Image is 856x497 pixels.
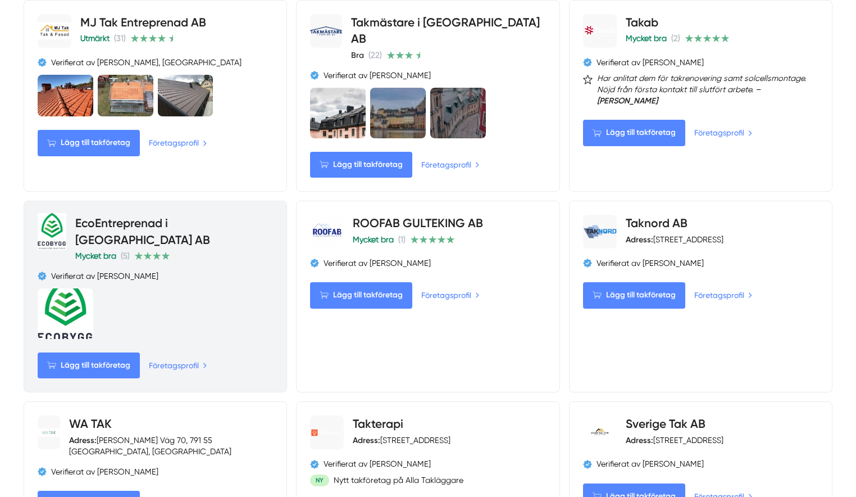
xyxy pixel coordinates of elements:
: Lägg till takföretag [583,282,685,308]
strong: Adress: [626,234,653,245]
a: EcoEntreprenad i [GEOGRAPHIC_DATA] AB [75,216,210,246]
span: Verifierat av [PERSON_NAME] [51,466,158,477]
a: Takmästare i [GEOGRAPHIC_DATA] AB [351,15,540,46]
span: Bra [351,50,364,60]
img: Takab logotyp [583,24,617,38]
span: Verifierat av [PERSON_NAME] [597,257,704,269]
a: Företagsprofil [149,137,207,149]
strong: [PERSON_NAME] [597,96,658,106]
span: (2) [671,34,680,43]
span: (5) [121,251,130,260]
strong: Adress: [626,435,653,445]
a: Takab [626,15,658,29]
span: Mycket bra [75,251,116,260]
strong: Adress: [69,435,97,445]
img: Sverige Tak AB logotyp [583,415,617,449]
: Lägg till takföretag [38,130,140,156]
a: Företagsprofil [694,289,753,301]
span: Verifierat av [PERSON_NAME] [597,57,704,68]
img: Takterapi logotyp [310,428,344,437]
img: Företagsbild från EcoEntreprenad i Stockholm AB [38,288,93,339]
span: (22) [368,51,382,60]
span: Utmärkt [80,34,110,43]
div: [STREET_ADDRESS] [353,435,450,446]
img: ROOFAB GULTEKING AB logotyp [310,215,344,248]
a: WA TAK [69,417,112,431]
img: MJ Tak Entreprenad AB logotyp [38,22,71,39]
img: EcoEntreprenad i Stockholm AB logotyp [38,213,66,250]
span: Verifierat av [PERSON_NAME] [324,70,431,81]
a: Takterapi [353,417,403,431]
img: MJ Tak Entreprenad AB bild [38,75,93,116]
a: Företagsprofil [421,159,480,171]
span: NY [310,475,329,486]
img: Företagsbild från Takmästare i Stockholm AB [430,88,486,138]
a: MJ Tak Entreprenad AB [80,15,206,29]
span: Mycket bra [626,34,667,43]
strong: Adress: [353,435,380,445]
span: Verifierat av [PERSON_NAME] [324,257,431,269]
div: [STREET_ADDRESS] [626,234,723,245]
a: ROOFAB GULTEKING AB [353,216,483,230]
span: Har anlitat dem för takrenovering samt solcellsmontage. Nöjd från första kontakt till slutfört ar... [597,73,818,106]
img: Takmästare i Stockholm AB bild [370,88,426,138]
img: Taknord AB logotyp [583,225,617,238]
span: Verifierat av [PERSON_NAME] [324,458,431,469]
span: (31) [114,34,126,43]
span: Verifierat av [PERSON_NAME], [GEOGRAPHIC_DATA] [51,57,242,68]
img: Företagsbild från MJ Tak Entreprenad AB [158,75,213,116]
: Lägg till takföretag [310,152,412,178]
: Lägg till takföretag [583,120,685,146]
span: (1) [398,235,406,244]
img: Takmästare i Sverige AB logotyp [310,26,342,35]
a: Företagsprofil [421,289,480,301]
a: Sverige Tak AB [626,417,705,431]
img: WA TAK logotyp [38,428,60,437]
span: Nytt takföretag på Alla Takläggare [334,475,463,486]
a: Företagsprofil [149,359,207,372]
a: Företagsprofil [694,126,753,139]
img: takläggning i Täby [310,88,366,138]
a: Taknord AB [626,216,687,230]
: Lägg till takföretag [310,282,412,308]
div: [STREET_ADDRESS] [626,435,723,446]
div: [PERSON_NAME] Väg 70, 791 55 [GEOGRAPHIC_DATA], [GEOGRAPHIC_DATA] [69,435,274,457]
: Lägg till takföretag [38,353,140,378]
span: Verifierat av [PERSON_NAME] [597,458,704,469]
span: Verifierat av [PERSON_NAME] [51,270,158,282]
span: Mycket bra [353,235,394,244]
img: Företagsbild från MJ Tak Entreprenad AB [98,75,153,116]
